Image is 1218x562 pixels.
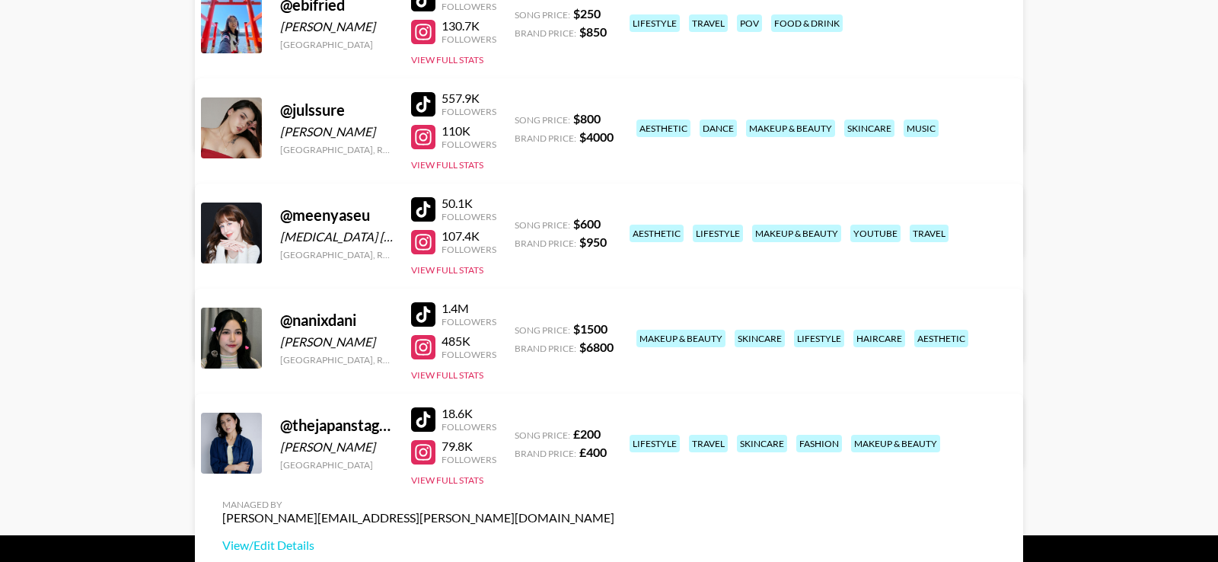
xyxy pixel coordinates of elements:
[700,120,737,137] div: dance
[442,454,496,465] div: Followers
[515,219,570,231] span: Song Price:
[515,27,576,39] span: Brand Price:
[280,39,393,50] div: [GEOGRAPHIC_DATA]
[579,235,607,249] strong: $ 950
[411,369,483,381] button: View Full Stats
[222,499,614,510] div: Managed By
[914,330,968,347] div: aesthetic
[442,106,496,117] div: Followers
[737,14,762,32] div: pov
[222,538,614,553] a: View/Edit Details
[573,216,601,231] strong: $ 600
[579,129,614,144] strong: $ 4000
[442,421,496,433] div: Followers
[515,114,570,126] span: Song Price:
[693,225,743,242] div: lifestyle
[579,445,607,459] strong: £ 400
[442,196,496,211] div: 50.1K
[442,244,496,255] div: Followers
[636,120,690,137] div: aesthetic
[280,249,393,260] div: [GEOGRAPHIC_DATA], Republic of
[850,225,901,242] div: youtube
[735,330,785,347] div: skincare
[411,159,483,171] button: View Full Stats
[280,19,393,34] div: [PERSON_NAME]
[280,311,393,330] div: @ nanixdani
[280,124,393,139] div: [PERSON_NAME]
[515,9,570,21] span: Song Price:
[844,120,894,137] div: skincare
[280,354,393,366] div: [GEOGRAPHIC_DATA], Republic of
[515,324,570,336] span: Song Price:
[280,439,393,455] div: [PERSON_NAME]
[442,301,496,316] div: 1.4M
[411,474,483,486] button: View Full Stats
[752,225,841,242] div: makeup & beauty
[746,120,835,137] div: makeup & beauty
[442,349,496,360] div: Followers
[515,448,576,459] span: Brand Price:
[222,510,614,525] div: [PERSON_NAME][EMAIL_ADDRESS][PERSON_NAME][DOMAIN_NAME]
[737,435,787,452] div: skincare
[573,6,601,21] strong: $ 250
[442,228,496,244] div: 107.4K
[442,91,496,106] div: 557.9K
[280,206,393,225] div: @ meenyaseu
[796,435,842,452] div: fashion
[280,416,393,435] div: @ thejapanstagram
[411,54,483,65] button: View Full Stats
[904,120,939,137] div: music
[515,343,576,354] span: Brand Price:
[515,238,576,249] span: Brand Price:
[280,144,393,155] div: [GEOGRAPHIC_DATA], Republic of
[442,334,496,349] div: 485K
[579,24,607,39] strong: $ 850
[442,123,496,139] div: 110K
[794,330,844,347] div: lifestyle
[910,225,949,242] div: travel
[573,426,601,441] strong: £ 200
[636,330,725,347] div: makeup & beauty
[579,340,614,354] strong: $ 6800
[689,435,728,452] div: travel
[851,435,940,452] div: makeup & beauty
[771,14,843,32] div: food & drink
[442,18,496,34] div: 130.7K
[280,334,393,350] div: [PERSON_NAME]
[442,139,496,150] div: Followers
[442,211,496,222] div: Followers
[630,435,680,452] div: lifestyle
[280,101,393,120] div: @ julssure
[280,229,393,244] div: [MEDICAL_DATA] [PERSON_NAME] Del [PERSON_NAME]
[689,14,728,32] div: travel
[630,225,684,242] div: aesthetic
[442,1,496,12] div: Followers
[515,133,576,144] span: Brand Price:
[442,439,496,454] div: 79.8K
[573,321,607,336] strong: $ 1500
[442,34,496,45] div: Followers
[411,264,483,276] button: View Full Stats
[853,330,905,347] div: haircare
[442,316,496,327] div: Followers
[573,111,601,126] strong: $ 800
[630,14,680,32] div: lifestyle
[442,406,496,421] div: 18.6K
[280,459,393,471] div: [GEOGRAPHIC_DATA]
[515,429,570,441] span: Song Price:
